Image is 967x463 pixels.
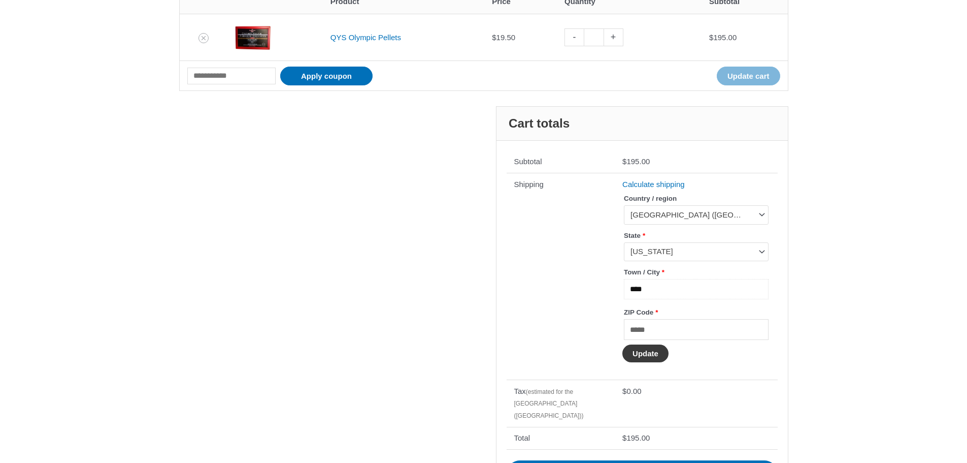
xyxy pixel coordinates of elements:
a: + [604,28,623,46]
span: $ [622,157,626,166]
a: - [564,28,584,46]
span: United States (US) [624,205,768,224]
bdi: 195.00 [622,434,650,442]
label: Country / region [624,192,768,205]
h2: Cart totals [496,107,788,141]
span: Connecticut [630,246,752,257]
th: Total [507,427,615,450]
bdi: 195.00 [709,33,737,42]
label: Town / City [624,265,768,279]
a: Remove QYS Olympic Pellets from cart [198,33,209,43]
span: Connecticut [624,242,768,261]
span: $ [622,434,626,442]
button: Update cart [717,67,780,85]
th: Tax [507,380,615,427]
span: $ [622,387,626,395]
span: United States (US) [630,210,752,220]
bdi: 19.50 [492,33,515,42]
button: Update [622,345,669,362]
th: Shipping [507,173,615,380]
a: Calculate shipping [622,180,685,189]
bdi: 0.00 [622,387,642,395]
label: ZIP Code [624,305,768,319]
label: State [624,229,768,242]
small: (estimated for the [GEOGRAPHIC_DATA] ([GEOGRAPHIC_DATA])) [514,388,584,419]
bdi: 195.00 [622,157,650,166]
th: Subtotal [507,151,615,173]
span: $ [709,33,713,42]
img: QYS Olympic Pellets [235,20,271,55]
a: QYS Olympic Pellets [330,33,401,42]
span: $ [492,33,496,42]
input: Product quantity [584,28,604,46]
button: Apply coupon [280,67,373,85]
